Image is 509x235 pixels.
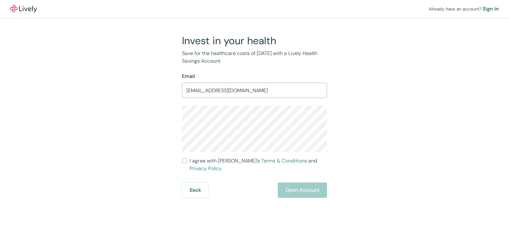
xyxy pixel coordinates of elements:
[190,157,327,172] span: I agree with [PERSON_NAME]’s and
[429,5,499,13] div: Already have an account?
[10,5,37,13] a: LivelyLively
[10,5,37,13] img: Lively
[182,50,327,65] p: Save for the healthcare costs of [DATE] with a Lively Health Savings Account
[182,183,209,198] button: Back
[182,73,195,80] label: Email
[182,34,327,47] h2: Invest in your health
[261,157,307,164] a: Terms & Conditions
[483,5,499,13] a: Sign in
[190,165,222,172] a: Privacy Policy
